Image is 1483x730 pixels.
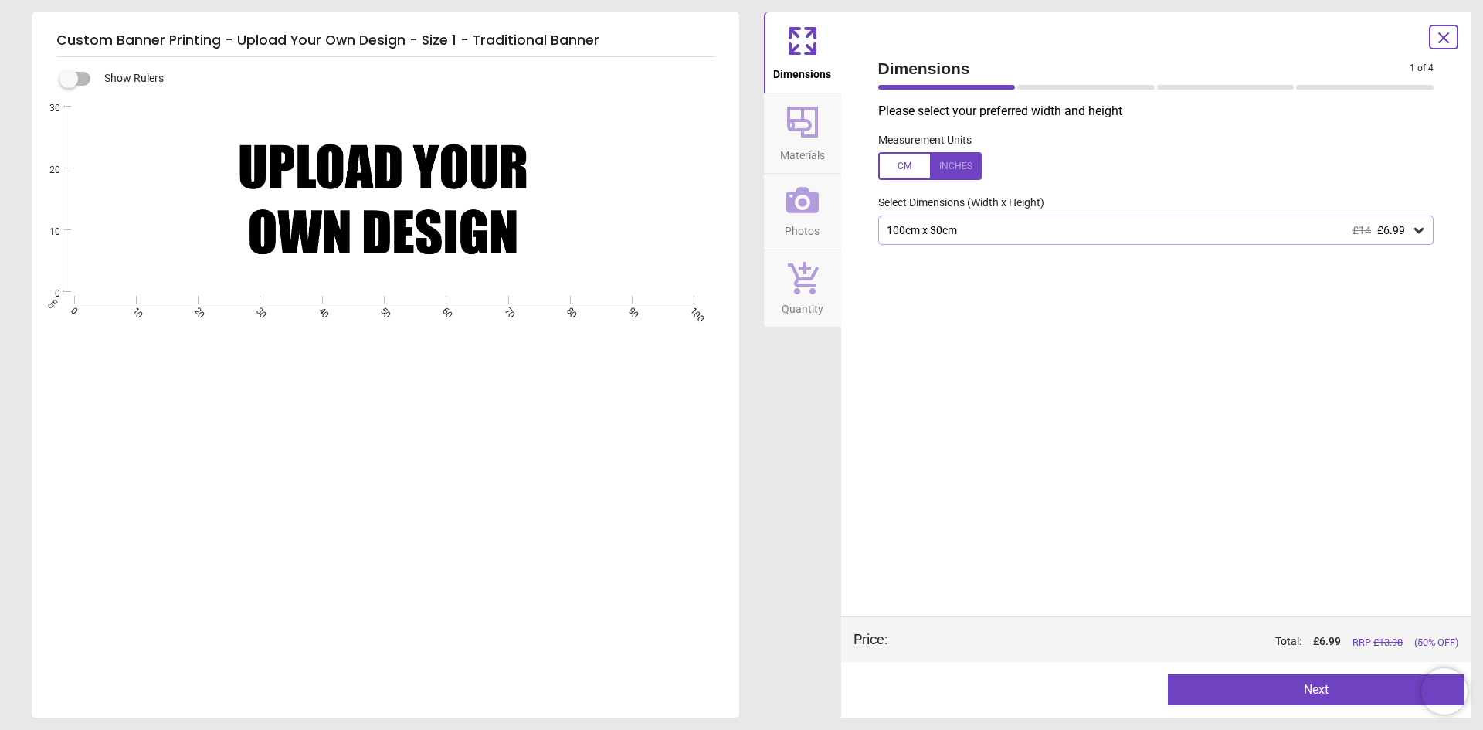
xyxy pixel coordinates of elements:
[878,133,972,148] label: Measurement Units
[687,305,697,315] span: 100
[625,305,635,315] span: 90
[1421,668,1468,715] iframe: Brevo live chat
[1373,637,1403,648] span: £ 13.98
[911,634,1459,650] div: Total:
[866,195,1044,211] label: Select Dimensions (Width x Height)
[1352,636,1403,650] span: RRP
[1313,634,1341,650] span: £
[31,102,60,115] span: 30
[129,305,139,315] span: 10
[1377,224,1405,236] span: £6.99
[1168,674,1464,705] button: Next
[31,226,60,239] span: 10
[67,305,77,315] span: 0
[377,305,387,315] span: 50
[1414,636,1458,650] span: (50% OFF)
[780,141,825,164] span: Materials
[878,103,1447,120] p: Please select your preferred width and height
[782,294,823,317] span: Quantity
[764,12,841,93] button: Dimensions
[878,57,1410,80] span: Dimensions
[1319,635,1341,647] span: 6.99
[764,93,841,174] button: Materials
[439,305,449,315] span: 60
[56,25,714,57] h5: Custom Banner Printing - Upload Your Own Design - Size 1 - Traditional Banner
[1410,62,1434,75] span: 1 of 4
[191,305,201,315] span: 20
[1352,224,1371,236] span: £14
[785,216,820,239] span: Photos
[501,305,511,315] span: 70
[315,305,325,315] span: 40
[69,70,739,88] div: Show Rulers
[773,59,831,83] span: Dimensions
[31,287,60,300] span: 0
[253,305,263,315] span: 30
[764,250,841,328] button: Quantity
[31,164,60,177] span: 20
[885,224,1412,237] div: 100cm x 30cm
[853,630,887,649] div: Price :
[45,297,59,311] span: cm
[563,305,573,315] span: 80
[764,174,841,250] button: Photos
